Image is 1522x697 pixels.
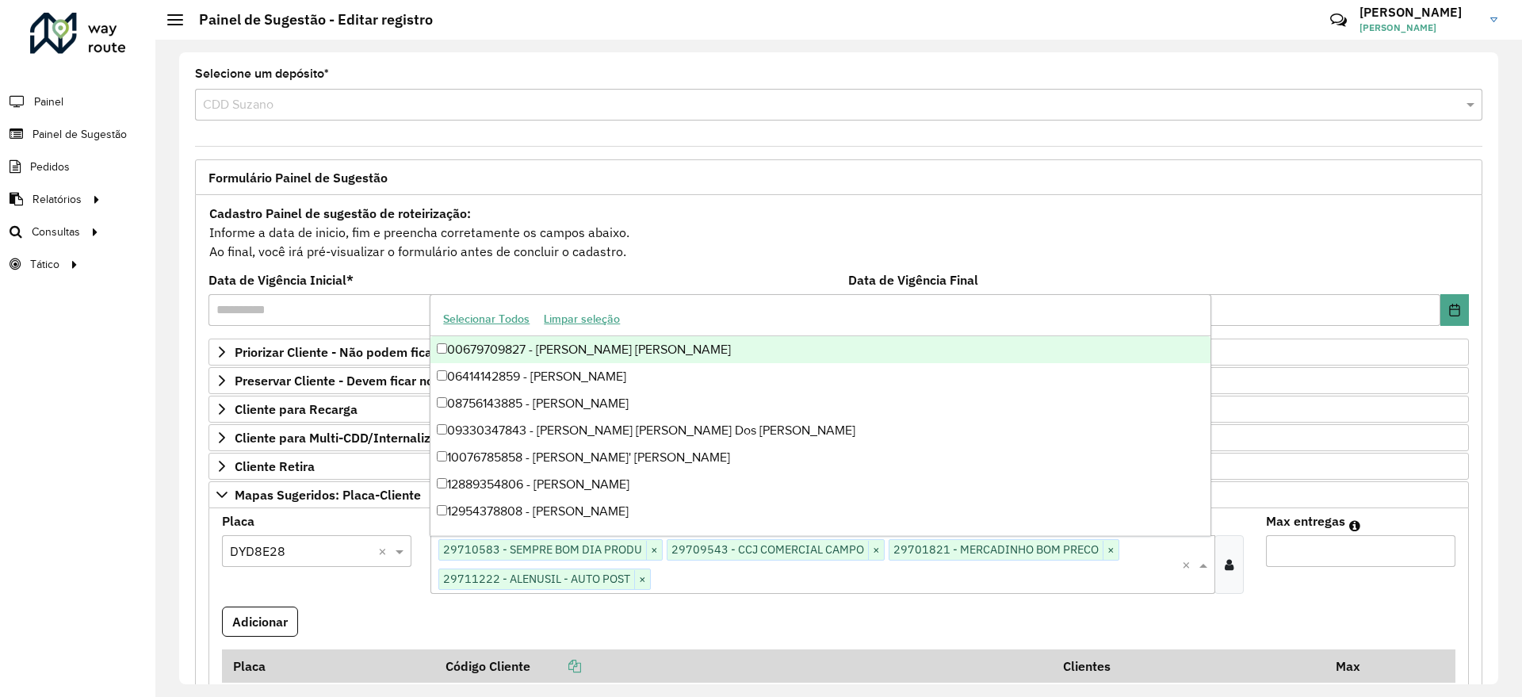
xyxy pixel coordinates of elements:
[530,658,581,674] a: Copiar
[1266,511,1345,530] label: Max entregas
[235,488,421,501] span: Mapas Sugeridos: Placa-Cliente
[208,396,1469,423] a: Cliente para Recarga
[430,390,1210,417] div: 08756143885 - [PERSON_NAME]
[1103,541,1119,560] span: ×
[33,126,127,143] span: Painel de Sugestão
[889,540,1103,559] span: 29701821 - MERCADINHO BOM PRECO
[208,171,388,184] span: Formulário Painel de Sugestão
[1359,21,1478,35] span: [PERSON_NAME]
[430,417,1210,444] div: 09330347843 - [PERSON_NAME] [PERSON_NAME] Dos [PERSON_NAME]
[208,339,1469,366] a: Priorizar Cliente - Não podem ficar no buffer
[222,649,435,683] th: Placa
[1321,3,1356,37] a: Contato Rápido
[430,363,1210,390] div: 06414142859 - [PERSON_NAME]
[208,481,1469,508] a: Mapas Sugeridos: Placa-Cliente
[436,307,537,331] button: Selecionar Todos
[209,205,471,221] strong: Cadastro Painel de sugestão de roteirização:
[1349,519,1360,532] em: Máximo de clientes que serão colocados na mesma rota com os clientes informados
[430,471,1210,498] div: 12889354806 - [PERSON_NAME]
[30,159,70,175] span: Pedidos
[195,64,329,83] label: Selecione um depósito
[646,541,662,560] span: ×
[208,453,1469,480] a: Cliente Retira
[378,542,392,561] span: Clear all
[235,374,557,387] span: Preservar Cliente - Devem ficar no buffer, não roteirizar
[222,607,298,637] button: Adicionar
[537,307,627,331] button: Limpar seleção
[430,336,1210,363] div: 00679709827 - [PERSON_NAME] [PERSON_NAME]
[235,346,494,358] span: Priorizar Cliente - Não podem ficar no buffer
[439,540,646,559] span: 29710583 - SEMPRE BOM DIA PRODU
[32,224,80,240] span: Consultas
[235,460,315,473] span: Cliente Retira
[430,294,1210,536] ng-dropdown-panel: Options list
[33,191,82,208] span: Relatórios
[183,11,433,29] h2: Painel de Sugestão - Editar registro
[208,270,354,289] label: Data de Vigência Inicial
[235,431,458,444] span: Cliente para Multi-CDD/Internalização
[34,94,63,110] span: Painel
[435,649,1053,683] th: Código Cliente
[208,203,1469,262] div: Informe a data de inicio, fim e preencha corretamente os campos abaixo. Ao final, você irá pré-vi...
[1440,294,1469,326] button: Choose Date
[430,498,1210,525] div: 12954378808 - [PERSON_NAME]
[634,570,650,589] span: ×
[1053,649,1325,683] th: Clientes
[1325,649,1388,683] th: Max
[235,403,358,416] span: Cliente para Recarga
[208,367,1469,394] a: Preservar Cliente - Devem ficar no buffer, não roteirizar
[30,256,59,273] span: Tático
[430,525,1210,552] div: 13425950843 - [PERSON_NAME] [PERSON_NAME]
[439,569,634,588] span: 29711222 - ALENUSIL - AUTO POST
[667,540,868,559] span: 29709543 - CCJ COMERCIAL CAMPO
[868,541,884,560] span: ×
[1359,5,1478,20] h3: [PERSON_NAME]
[1182,555,1195,574] span: Clear all
[222,511,254,530] label: Placa
[208,424,1469,451] a: Cliente para Multi-CDD/Internalização
[430,444,1210,471] div: 10076785858 - [PERSON_NAME]' [PERSON_NAME]
[848,270,978,289] label: Data de Vigência Final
